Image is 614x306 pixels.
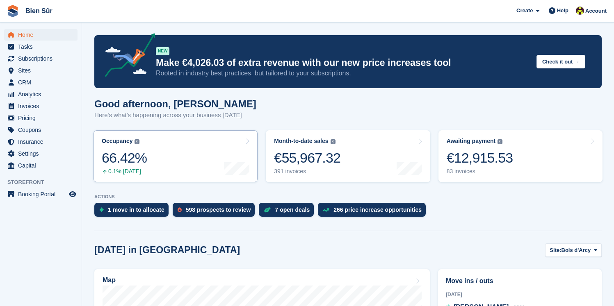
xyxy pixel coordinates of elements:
[102,150,147,166] div: 66.42%
[585,7,607,15] span: Account
[103,277,116,284] h2: Map
[259,203,318,221] a: 7 open deals
[18,112,67,124] span: Pricing
[94,245,240,256] h2: [DATE] in [GEOGRAPHIC_DATA]
[4,65,78,76] a: menu
[18,136,67,147] span: Insurance
[18,124,67,136] span: Coupons
[264,207,271,213] img: deal-1b604bf984904fb50ccaf53a9ad4b4a5d6e5aea283cecdc64d6e3604feb123c2.svg
[18,65,67,76] span: Sites
[102,138,132,145] div: Occupancy
[447,168,513,175] div: 83 invoices
[266,130,430,182] a: Month-to-date sales €55,967.32 391 invoices
[275,206,310,213] div: 7 open deals
[318,203,430,221] a: 266 price increase opportunities
[536,55,585,68] button: Check it out →
[4,148,78,159] a: menu
[562,246,591,254] span: Bois d'Arcy
[550,246,561,254] span: Site:
[4,53,78,64] a: menu
[576,7,584,15] img: Marie Tran
[545,243,602,257] button: Site: Bois d'Arcy
[447,150,513,166] div: €12,915.53
[4,77,78,88] a: menu
[94,203,173,221] a: 1 move in to allocate
[4,88,78,100] a: menu
[18,41,67,52] span: Tasks
[7,5,19,17] img: stora-icon-8386f47178a22dfd0bd8f6a31ec36ba5ce8667c1dd55bd0f319d3a0aa187defe.svg
[4,160,78,171] a: menu
[94,98,256,109] h1: Good afternoon, [PERSON_NAME]
[274,150,340,166] div: €55,967.32
[18,100,67,112] span: Invoices
[186,206,251,213] div: 598 prospects to review
[516,7,533,15] span: Create
[98,33,155,80] img: price-adjustments-announcement-icon-8257ccfd72463d97f412b2fc003d46551f7dbcb40ab6d574587a9cd5c0d94...
[323,208,329,212] img: price_increase_opportunities-93ffe204e8149a01c8c9dc8f82e8f89637d9d84a8eef4429ea346261dce0b2c0.svg
[4,100,78,112] a: menu
[173,203,259,221] a: 598 prospects to review
[4,29,78,41] a: menu
[94,130,258,182] a: Occupancy 66.42% 0.1% [DATE]
[446,291,594,298] div: [DATE]
[498,139,502,144] img: icon-info-grey-7440780725fd019a000dd9b08b2336e03edf1995a4989e88bcd33f0948082b44.svg
[331,139,336,144] img: icon-info-grey-7440780725fd019a000dd9b08b2336e03edf1995a4989e88bcd33f0948082b44.svg
[94,111,256,120] p: Here's what's happening across your business [DATE]
[18,53,67,64] span: Subscriptions
[446,276,594,286] h2: Move ins / outs
[4,41,78,52] a: menu
[102,168,147,175] div: 0.1% [DATE]
[18,29,67,41] span: Home
[18,88,67,100] span: Analytics
[274,138,328,145] div: Month-to-date sales
[438,130,603,182] a: Awaiting payment €12,915.53 83 invoices
[156,47,169,55] div: NEW
[4,112,78,124] a: menu
[4,124,78,136] a: menu
[4,188,78,200] a: menu
[274,168,340,175] div: 391 invoices
[68,189,78,199] a: Preview store
[108,206,164,213] div: 1 move in to allocate
[4,136,78,147] a: menu
[22,4,56,18] a: Bien Sûr
[333,206,422,213] div: 266 price increase opportunities
[94,194,602,199] p: ACTIONS
[557,7,568,15] span: Help
[178,207,182,212] img: prospect-51fa495bee0391a8d652442698ab0144808aea92771e9ea1ae160a38d050c398.svg
[18,148,67,159] span: Settings
[135,139,139,144] img: icon-info-grey-7440780725fd019a000dd9b08b2336e03edf1995a4989e88bcd33f0948082b44.svg
[447,138,496,145] div: Awaiting payment
[18,188,67,200] span: Booking Portal
[156,57,530,69] p: Make €4,026.03 of extra revenue with our new price increases tool
[18,77,67,88] span: CRM
[18,160,67,171] span: Capital
[7,178,82,186] span: Storefront
[156,69,530,78] p: Rooted in industry best practices, but tailored to your subscriptions.
[99,207,104,212] img: move_ins_to_allocate_icon-fdf77a2bb77ea45bf5b3d319d69a93e2d87916cf1d5bf7949dd705db3b84f3ca.svg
